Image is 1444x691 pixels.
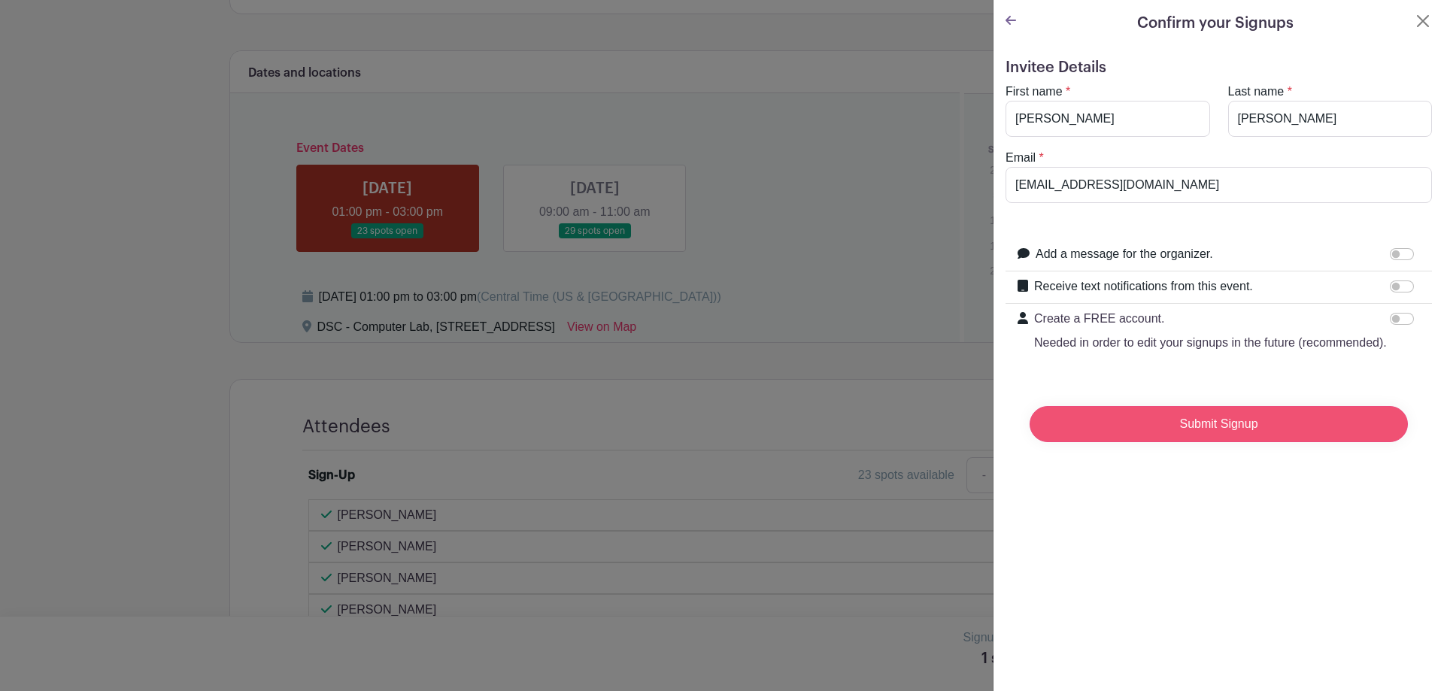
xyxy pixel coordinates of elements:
[1006,149,1036,167] label: Email
[1414,12,1432,30] button: Close
[1034,310,1387,328] p: Create a FREE account.
[1006,59,1432,77] h5: Invitee Details
[1034,277,1253,295] label: Receive text notifications from this event.
[1006,83,1063,101] label: First name
[1030,406,1408,442] input: Submit Signup
[1137,12,1294,35] h5: Confirm your Signups
[1036,245,1213,263] label: Add a message for the organizer.
[1034,334,1387,352] p: Needed in order to edit your signups in the future (recommended).
[1228,83,1285,101] label: Last name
